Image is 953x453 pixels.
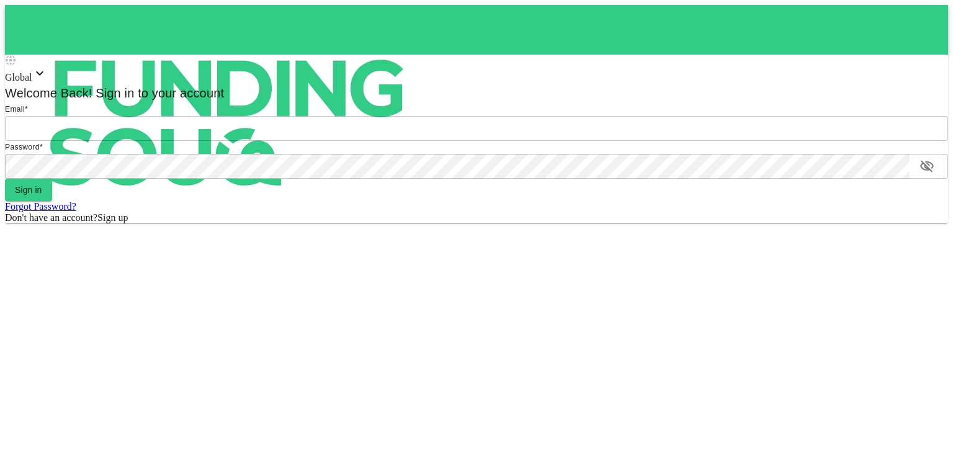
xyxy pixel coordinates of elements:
span: Password [5,143,40,151]
input: password [5,154,910,179]
a: logo [5,5,948,55]
img: logo [5,5,452,241]
button: Sign in [5,179,52,201]
input: email [5,116,948,141]
span: Sign up [97,212,128,223]
span: Sign in to your account [92,86,225,100]
div: Global [5,66,948,83]
a: Forgot Password? [5,201,76,212]
span: Don't have an account? [5,212,97,223]
span: Email [5,105,25,114]
span: Welcome Back! [5,86,92,100]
